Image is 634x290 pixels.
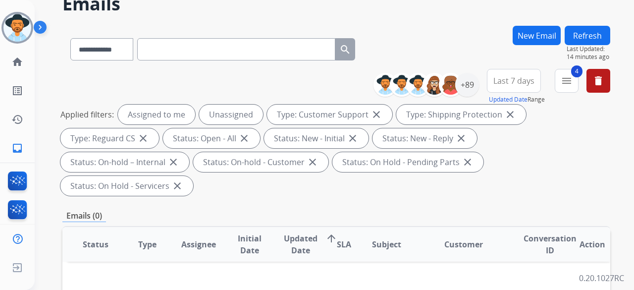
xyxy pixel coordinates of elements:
[11,142,23,154] mat-icon: inbox
[513,26,561,45] button: New Email
[11,114,23,125] mat-icon: history
[11,56,23,68] mat-icon: home
[524,232,577,256] span: Conversation ID
[347,132,359,144] mat-icon: close
[567,45,610,53] span: Last Updated:
[264,128,369,148] div: Status: New - Initial
[372,238,401,250] span: Subject
[396,105,526,124] div: Type: Shipping Protection
[238,132,250,144] mat-icon: close
[370,109,382,120] mat-icon: close
[137,132,149,144] mat-icon: close
[567,53,610,61] span: 14 minutes ago
[325,232,337,244] mat-icon: arrow_upward
[565,26,610,45] button: Refresh
[489,96,528,104] button: Updated Date
[489,95,545,104] span: Range
[559,227,610,262] th: Action
[579,272,624,284] p: 0.20.1027RC
[571,65,582,77] span: 4
[493,79,534,83] span: Last 7 days
[118,105,195,124] div: Assigned to me
[171,180,183,192] mat-icon: close
[232,232,267,256] span: Initial Date
[163,128,260,148] div: Status: Open - All
[455,73,479,97] div: +89
[504,109,516,120] mat-icon: close
[592,75,604,87] mat-icon: delete
[181,238,216,250] span: Assignee
[487,69,541,93] button: Last 7 days
[332,152,483,172] div: Status: On Hold - Pending Parts
[372,128,477,148] div: Status: New - Reply
[462,156,474,168] mat-icon: close
[60,176,193,196] div: Status: On Hold - Servicers
[60,128,159,148] div: Type: Reguard CS
[60,109,114,120] p: Applied filters:
[284,232,317,256] span: Updated Date
[3,14,31,42] img: avatar
[555,69,579,93] button: 4
[339,44,351,56] mat-icon: search
[167,156,179,168] mat-icon: close
[11,85,23,97] mat-icon: list_alt
[138,238,157,250] span: Type
[307,156,318,168] mat-icon: close
[444,238,483,250] span: Customer
[199,105,263,124] div: Unassigned
[60,152,189,172] div: Status: On-hold – Internal
[267,105,392,124] div: Type: Customer Support
[83,238,108,250] span: Status
[337,238,351,250] span: SLA
[62,210,106,222] p: Emails (0)
[561,75,573,87] mat-icon: menu
[193,152,328,172] div: Status: On-hold - Customer
[455,132,467,144] mat-icon: close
